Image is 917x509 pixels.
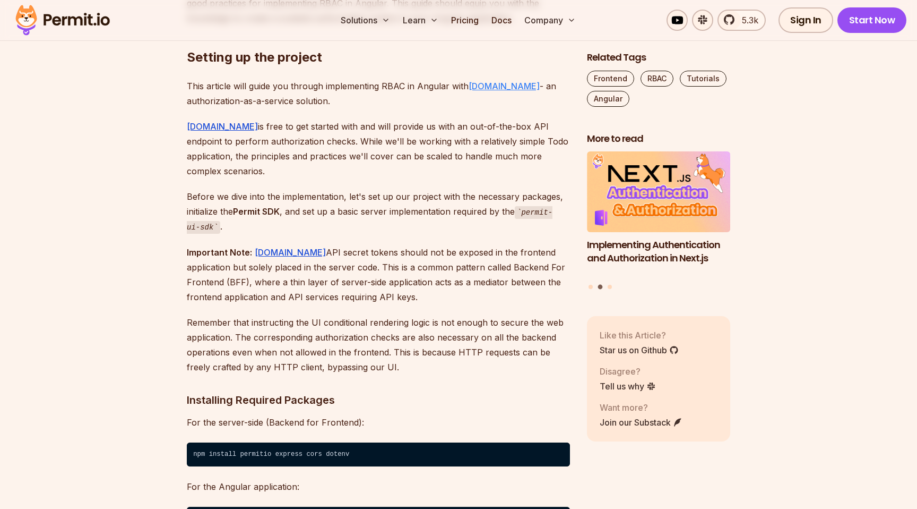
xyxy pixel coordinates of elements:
[600,401,682,414] p: Want more?
[187,189,570,234] p: Before we dive into the implementation, let's set up our project with the necessary packages, ini...
[187,443,570,467] code: npm install permitio express cors dotenv
[187,119,570,179] p: is free to get started with and will provide us with an out-of-the-box API endpoint to perform au...
[187,479,570,494] p: For the Angular application:
[399,10,443,31] button: Learn
[187,392,570,409] h3: Installing Required Packages
[600,329,679,342] p: Like this Article?
[233,206,280,217] strong: Permit SDK
[187,245,570,304] p: API secret tokens should not be exposed in the frontend application but solely placed in the serv...
[837,7,907,33] a: Start Now
[187,247,252,258] strong: Important Note:
[487,10,516,31] a: Docs
[717,10,766,31] a: 5.3k
[778,7,833,33] a: Sign In
[680,71,726,87] a: Tutorials
[600,380,656,393] a: Tell us why
[608,285,612,289] button: Go to slide 3
[187,121,258,132] a: [DOMAIN_NAME]
[600,365,656,378] p: Disagree?
[587,152,730,233] img: Implementing Authentication and Authorization in Next.js
[187,315,570,375] p: Remember that instructing the UI conditional rendering logic is not enough to secure the web appl...
[587,152,730,278] a: Implementing Authentication and Authorization in Next.jsImplementing Authentication and Authoriza...
[736,14,758,27] span: 5.3k
[589,285,593,289] button: Go to slide 1
[587,51,730,64] h2: Related Tags
[587,152,730,278] li: 2 of 3
[598,285,603,290] button: Go to slide 2
[600,416,682,429] a: Join our Substack
[255,247,326,258] a: [DOMAIN_NAME]
[469,81,540,91] a: [DOMAIN_NAME]
[336,10,394,31] button: Solutions
[520,10,580,31] button: Company
[447,10,483,31] a: Pricing
[587,152,730,291] div: Posts
[11,2,115,38] img: Permit logo
[600,344,679,357] a: Star us on Github
[641,71,673,87] a: RBAC
[587,239,730,265] h3: Implementing Authentication and Authorization in Next.js
[187,79,570,108] p: This article will guide you through implementing RBAC in Angular with - an authorization-as-a-ser...
[587,132,730,146] h2: More to read
[587,91,629,107] a: Angular
[187,415,570,430] p: For the server-side (Backend for Frontend):
[587,71,634,87] a: Frontend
